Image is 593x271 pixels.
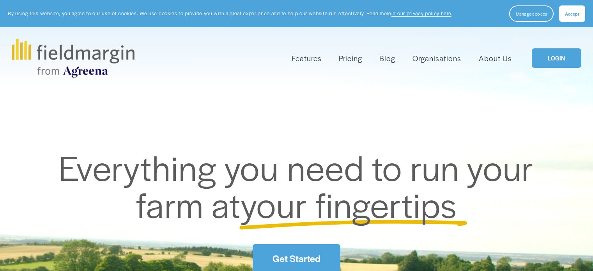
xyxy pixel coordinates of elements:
[391,10,451,17] a: in our privacy policy here
[339,52,362,65] a: Pricing
[292,52,322,65] a: folder dropdown
[412,52,461,65] a: Organisations
[479,52,512,65] a: About Us
[8,10,453,17] p: By using this website, you agree to our use of cookies. We use cookies to provide you with a grea...
[509,5,554,22] button: Manage cookies
[379,52,395,65] a: Blog
[559,5,585,22] button: Accept
[241,179,457,228] span: your fingertips
[532,48,581,68] a: LOGIN
[292,53,322,64] span: Features
[59,142,542,228] span: Everything you need to run your farm at
[565,11,579,17] span: Accept
[12,39,134,78] img: fieldmargin.com
[516,11,547,17] span: Manage cookies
